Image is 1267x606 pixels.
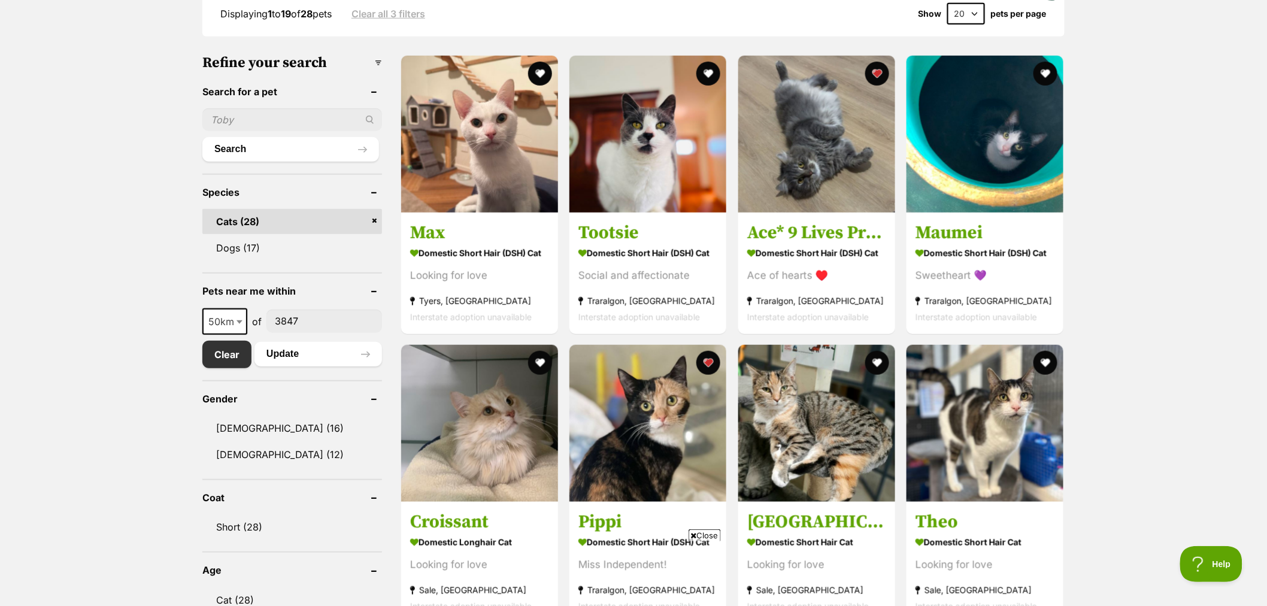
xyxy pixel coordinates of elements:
a: Cats (28) [202,209,382,234]
strong: 1 [268,8,272,20]
button: Update [254,342,382,366]
div: Looking for love [410,267,549,283]
button: favourite [865,351,889,375]
button: Search [202,137,379,161]
h3: Refine your search [202,54,382,71]
header: Pets near me within [202,286,382,296]
div: Looking for love [916,557,1054,573]
a: Ace* 9 Lives Project Rescue* Domestic Short Hair (DSH) Cat Ace of hearts ♥️ Traralgon, [GEOGRAPHI... [738,212,895,334]
span: Interstate adoption unavailable [916,311,1037,322]
span: of [252,314,262,329]
h3: Theo [916,511,1054,534]
button: favourite [697,351,721,375]
img: Ace* 9 Lives Project Rescue* - Domestic Short Hair (DSH) Cat [738,56,895,213]
strong: Sale, [GEOGRAPHIC_DATA] [410,582,549,598]
strong: Domestic Short Hair Cat [916,534,1054,551]
h3: Ace* 9 Lives Project Rescue* [747,221,886,244]
img: Tootsie - Domestic Short Hair (DSH) Cat [569,56,726,213]
strong: 19 [281,8,291,20]
button: favourite [1033,62,1057,86]
strong: Domestic Short Hair (DSH) Cat [578,244,717,261]
input: postcode [266,310,382,332]
a: Maumei Domestic Short Hair (DSH) Cat Sweetheart 💜 Traralgon, [GEOGRAPHIC_DATA] Interstate adoptio... [907,212,1063,334]
a: Short (28) [202,514,382,540]
button: favourite [1033,351,1057,375]
header: Coat [202,492,382,503]
img: Maumei - Domestic Short Hair (DSH) Cat [907,56,1063,213]
a: [DEMOGRAPHIC_DATA] (12) [202,442,382,467]
h3: Max [410,221,549,244]
span: Show [918,9,941,19]
img: Pippi - Domestic Short Hair (DSH) Cat [569,345,726,502]
span: 50km [204,313,246,330]
strong: Traralgon, [GEOGRAPHIC_DATA] [578,292,717,308]
a: [DEMOGRAPHIC_DATA] (16) [202,416,382,441]
strong: 28 [301,8,313,20]
div: Looking for love [410,557,549,573]
strong: Domestic Longhair Cat [410,534,549,551]
h3: Tootsie [578,221,717,244]
a: Dogs (17) [202,235,382,260]
span: Displaying to of pets [220,8,332,20]
label: pets per page [991,9,1047,19]
header: Gender [202,393,382,404]
img: Alberta - Domestic Short Hair Cat [738,345,895,502]
h3: Pippi [578,511,717,534]
button: favourite [528,351,552,375]
iframe: Help Scout Beacon - Open [1180,546,1243,582]
div: Sweetheart 💜 [916,267,1054,283]
img: Theo - Domestic Short Hair Cat [907,345,1063,502]
strong: Domestic Short Hair (DSH) Cat [578,534,717,551]
header: Age [202,565,382,575]
iframe: Advertisement [416,546,851,600]
img: Max - Domestic Short Hair (DSH) Cat [401,56,558,213]
a: Max Domestic Short Hair (DSH) Cat Looking for love Tyers, [GEOGRAPHIC_DATA] Interstate adoption u... [401,212,558,334]
span: 50km [202,308,247,335]
div: Looking for love [747,557,886,573]
button: favourite [865,62,889,86]
header: Species [202,187,382,198]
strong: Domestic Short Hair (DSH) Cat [747,244,886,261]
strong: Sale, [GEOGRAPHIC_DATA] [747,582,886,598]
span: Interstate adoption unavailable [747,311,869,322]
strong: Domestic Short Hair (DSH) Cat [410,244,549,261]
h3: Maumei [916,221,1054,244]
div: Ace of hearts ♥️ [747,267,886,283]
a: Clear all 3 filters [351,8,425,19]
strong: Tyers, [GEOGRAPHIC_DATA] [410,292,549,308]
h3: [GEOGRAPHIC_DATA] [747,511,886,534]
input: Toby [202,108,382,131]
strong: Domestic Short Hair (DSH) Cat [916,244,1054,261]
a: Clear [202,341,251,368]
strong: Domestic Short Hair Cat [747,534,886,551]
span: Interstate adoption unavailable [578,311,700,322]
button: favourite [528,62,552,86]
img: Croissant - Domestic Longhair Cat [401,345,558,502]
span: Close [689,529,721,541]
strong: Traralgon, [GEOGRAPHIC_DATA] [747,292,886,308]
strong: Sale, [GEOGRAPHIC_DATA] [916,582,1054,598]
h3: Croissant [410,511,549,534]
strong: Traralgon, [GEOGRAPHIC_DATA] [916,292,1054,308]
div: Social and affectionate [578,267,717,283]
span: Interstate adoption unavailable [410,311,532,322]
header: Search for a pet [202,86,382,97]
a: Tootsie Domestic Short Hair (DSH) Cat Social and affectionate Traralgon, [GEOGRAPHIC_DATA] Inters... [569,212,726,334]
button: favourite [697,62,721,86]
